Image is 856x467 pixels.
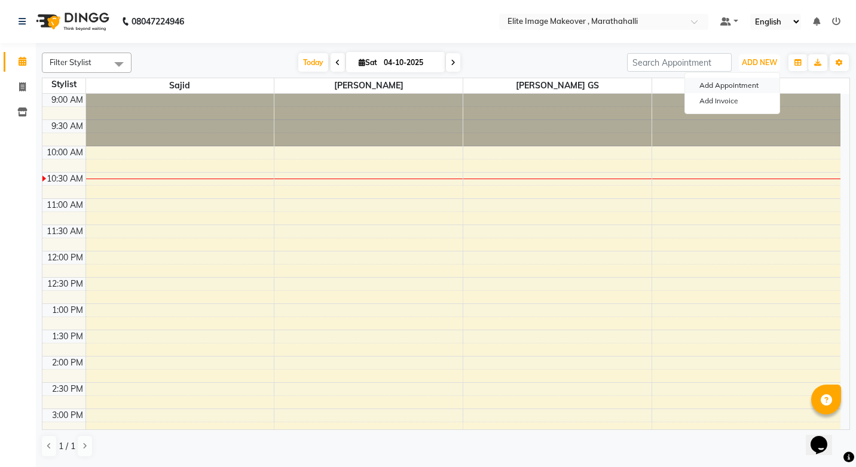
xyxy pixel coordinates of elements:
[132,5,184,38] b: 08047224946
[739,54,780,71] button: ADD NEW
[274,78,463,93] span: [PERSON_NAME]
[806,419,844,455] iframe: chat widget
[44,173,85,185] div: 10:30 AM
[49,94,85,106] div: 9:00 AM
[50,57,91,67] span: Filter Stylist
[652,78,840,93] span: [PERSON_NAME]
[380,54,440,72] input: 2025-10-04
[463,78,652,93] span: [PERSON_NAME] GS
[86,78,274,93] span: Sajid
[44,199,85,211] div: 11:00 AM
[44,225,85,238] div: 11:30 AM
[50,383,85,395] div: 2:30 PM
[44,146,85,159] div: 10:00 AM
[685,78,779,93] button: Add Appointment
[30,5,112,38] img: logo
[685,93,779,109] a: Add Invoice
[356,58,380,67] span: Sat
[45,278,85,290] div: 12:30 PM
[50,357,85,369] div: 2:00 PM
[298,53,328,72] span: Today
[45,251,85,264] div: 12:00 PM
[742,58,777,67] span: ADD NEW
[50,304,85,317] div: 1:00 PM
[42,78,85,91] div: Stylist
[627,53,732,72] input: Search Appointment
[59,440,75,453] span: 1 / 1
[50,409,85,422] div: 3:00 PM
[50,330,85,343] div: 1:30 PM
[49,120,85,133] div: 9:30 AM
